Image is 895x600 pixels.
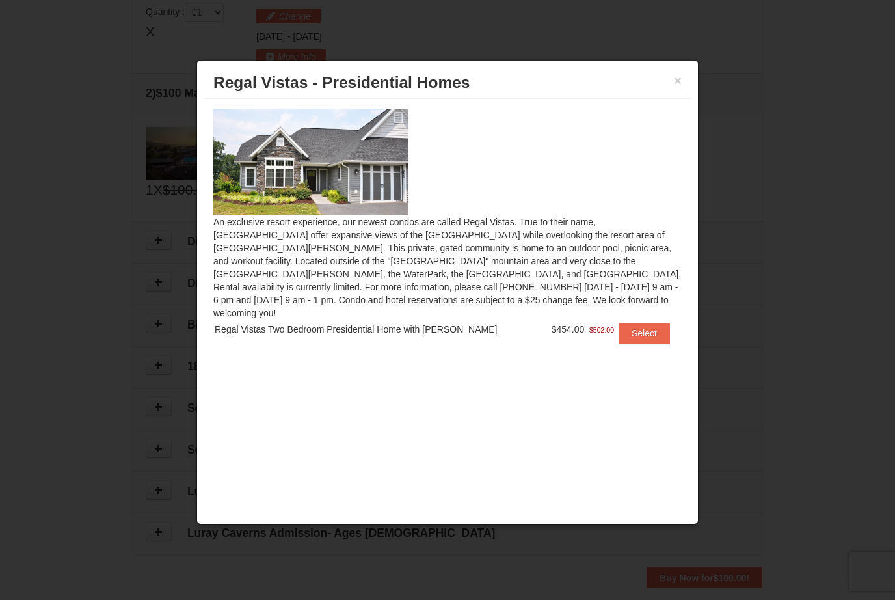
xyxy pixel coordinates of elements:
[204,99,691,370] div: An exclusive resort experience, our newest condos are called Regal Vistas. True to their name, [G...
[552,324,585,334] span: $454.00
[213,74,470,91] span: Regal Vistas - Presidential Homes
[589,323,614,336] span: $502.00
[619,323,670,344] button: Select
[674,74,682,87] button: ×
[213,109,408,215] img: 19218991-1-902409a9.jpg
[215,323,539,336] div: Regal Vistas Two Bedroom Presidential Home with [PERSON_NAME]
